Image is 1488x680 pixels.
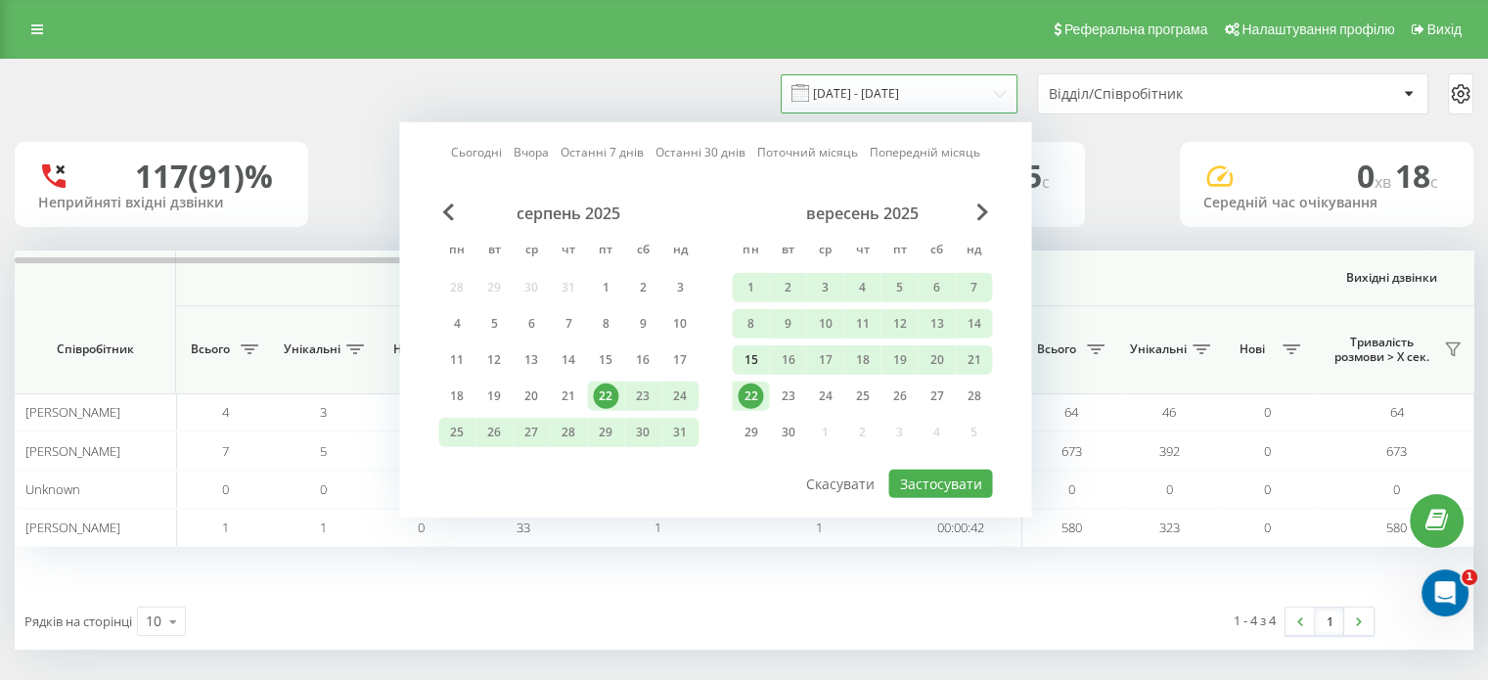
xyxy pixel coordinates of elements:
[661,345,699,375] div: нд 17 серп 2025 р.
[513,382,550,411] div: ср 20 серп 2025 р.
[769,345,806,375] div: вт 16 вер 2025 р.
[870,143,980,161] a: Попередній місяць
[1375,171,1395,193] span: хв
[222,403,229,421] span: 4
[513,309,550,339] div: ср 6 серп 2025 р.
[481,347,507,373] div: 12
[1061,442,1082,460] span: 673
[738,420,763,445] div: 29
[587,382,624,411] div: пт 22 серп 2025 р.
[481,384,507,409] div: 19
[587,273,624,302] div: пт 1 серп 2025 р.
[769,273,806,302] div: вт 2 вер 2025 р.
[481,311,507,337] div: 5
[732,382,769,411] div: пн 22 вер 2025 р.
[1462,569,1477,585] span: 1
[961,275,986,300] div: 7
[961,384,986,409] div: 28
[886,347,912,373] div: 19
[1061,519,1082,536] span: 580
[847,237,877,266] abbr: четвер
[732,309,769,339] div: пн 8 вер 2025 р.
[438,345,475,375] div: пн 11 серп 2025 р.
[591,237,620,266] abbr: п’ятниця
[918,382,955,411] div: сб 27 вер 2025 р.
[1395,155,1438,197] span: 18
[630,384,655,409] div: 23
[514,143,549,161] a: Вчора
[849,275,875,300] div: 4
[517,519,530,536] span: 33
[593,275,618,300] div: 1
[661,418,699,447] div: нд 31 серп 2025 р.
[924,275,949,300] div: 6
[630,275,655,300] div: 2
[961,347,986,373] div: 21
[959,237,988,266] abbr: неділя
[1159,442,1180,460] span: 392
[438,309,475,339] div: пн 4 серп 2025 р.
[1390,403,1404,421] span: 64
[1264,480,1271,498] span: 0
[955,382,992,411] div: нд 28 вер 2025 р.
[561,143,644,161] a: Останні 7 днів
[775,384,800,409] div: 23
[775,420,800,445] div: 30
[519,420,544,445] div: 27
[849,384,875,409] div: 25
[955,345,992,375] div: нд 21 вер 2025 р.
[1166,480,1173,498] span: 0
[25,403,120,421] span: [PERSON_NAME]
[810,237,839,266] abbr: середа
[227,270,970,286] span: Вхідні дзвінки
[769,382,806,411] div: вт 23 вер 2025 р.
[222,519,229,536] span: 1
[795,470,885,498] button: Скасувати
[886,275,912,300] div: 5
[382,341,430,357] span: Нові
[849,347,875,373] div: 18
[438,418,475,447] div: пн 25 серп 2025 р.
[816,519,823,536] span: 1
[738,347,763,373] div: 15
[775,347,800,373] div: 16
[1228,341,1277,357] span: Нові
[661,309,699,339] div: нд 10 серп 2025 р.
[1049,86,1283,103] div: Відділ/Співробітник
[667,347,693,373] div: 17
[186,341,235,357] span: Всього
[806,273,843,302] div: ср 3 вер 2025 р.
[550,382,587,411] div: чт 21 серп 2025 р.
[519,384,544,409] div: 20
[550,345,587,375] div: чт 14 серп 2025 р.
[918,345,955,375] div: сб 20 вер 2025 р.
[451,143,502,161] a: Сьогодні
[1064,403,1078,421] span: 64
[442,204,454,221] span: Previous Month
[924,384,949,409] div: 27
[587,418,624,447] div: пт 29 серп 2025 р.
[475,309,513,339] div: вт 5 серп 2025 р.
[438,382,475,411] div: пн 18 серп 2025 р.
[438,204,699,223] div: серпень 2025
[1326,335,1438,365] span: Тривалість розмови > Х сек.
[135,158,273,195] div: 117 (91)%
[812,311,837,337] div: 10
[25,519,120,536] span: [PERSON_NAME]
[849,311,875,337] div: 11
[1421,569,1468,616] iframe: Intercom live chat
[1430,171,1438,193] span: c
[554,237,583,266] abbr: четвер
[284,341,340,357] span: Унікальні
[955,309,992,339] div: нд 14 вер 2025 р.
[661,273,699,302] div: нд 3 серп 2025 р.
[475,345,513,375] div: вт 12 серп 2025 р.
[775,311,800,337] div: 9
[517,237,546,266] abbr: середа
[806,382,843,411] div: ср 24 вер 2025 р.
[442,237,472,266] abbr: понеділок
[1068,480,1075,498] span: 0
[1264,519,1271,536] span: 0
[320,519,327,536] span: 1
[24,612,132,630] span: Рядків на сторінці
